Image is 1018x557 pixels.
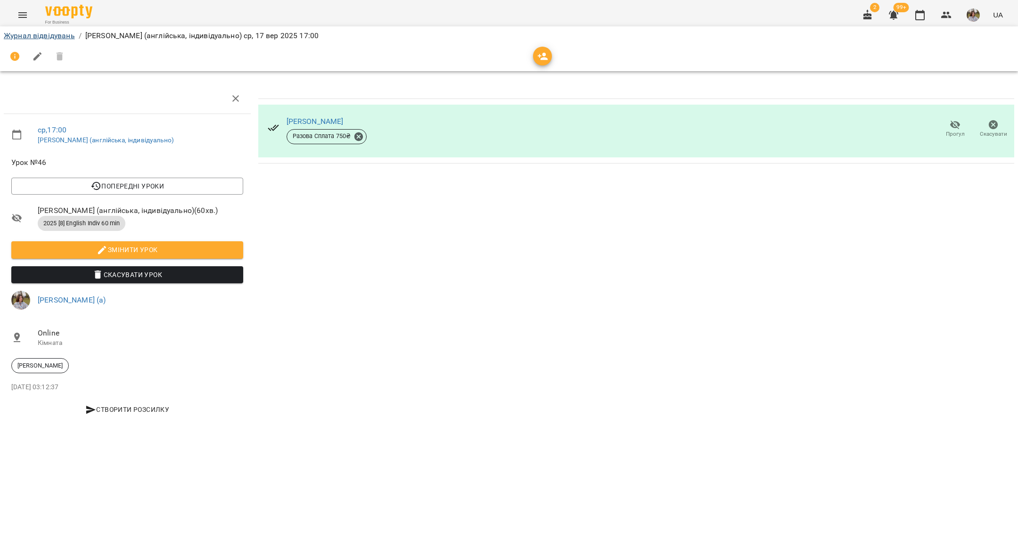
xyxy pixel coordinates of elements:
[85,30,319,41] p: [PERSON_NAME] (англійська, індивідуально) ср, 17 вер 2025 17:00
[11,291,30,310] img: 2afcea6c476e385b61122795339ea15c.jpg
[15,404,239,415] span: Створити розсилку
[38,205,243,216] span: [PERSON_NAME] (англійська, індивідуально) ( 60 хв. )
[287,132,357,140] span: Разова Сплата 750 ₴
[4,31,75,40] a: Журнал відвідувань
[11,401,243,418] button: Створити розсилку
[11,358,69,373] div: [PERSON_NAME]
[45,5,92,18] img: Voopty Logo
[287,129,367,144] div: Разова Сплата 750₴
[19,180,236,192] span: Попередні уроки
[980,130,1007,138] span: Скасувати
[38,328,243,339] span: Online
[79,30,82,41] li: /
[38,295,106,304] a: [PERSON_NAME] (а)
[45,19,92,25] span: For Business
[11,178,243,195] button: Попередні уроки
[38,338,243,348] p: Кімната
[967,8,980,22] img: 2afcea6c476e385b61122795339ea15c.jpg
[19,244,236,255] span: Змінити урок
[989,6,1007,24] button: UA
[11,157,243,168] span: Урок №46
[993,10,1003,20] span: UA
[12,361,68,370] span: [PERSON_NAME]
[11,266,243,283] button: Скасувати Урок
[870,3,879,12] span: 2
[11,241,243,258] button: Змінити урок
[936,116,974,142] button: Прогул
[974,116,1012,142] button: Скасувати
[4,30,1014,41] nav: breadcrumb
[38,125,66,134] a: ср , 17:00
[19,269,236,280] span: Скасувати Урок
[894,3,909,12] span: 99+
[11,383,243,392] p: [DATE] 03:12:37
[287,117,344,126] a: [PERSON_NAME]
[38,136,174,144] a: [PERSON_NAME] (англійська, індивідуально)
[38,219,125,228] span: 2025 [8] English Indiv 60 min
[11,4,34,26] button: Menu
[946,130,965,138] span: Прогул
